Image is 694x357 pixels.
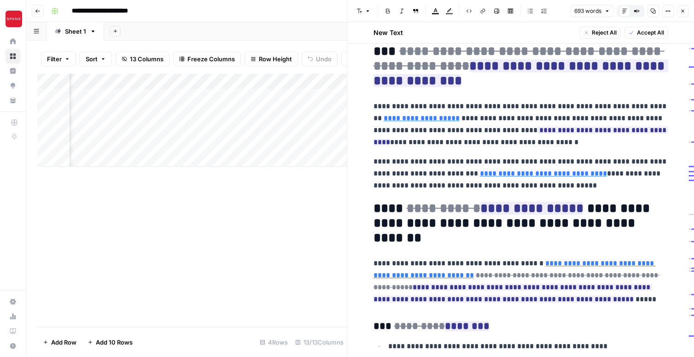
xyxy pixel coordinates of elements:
[82,335,138,350] button: Add 10 Rows
[6,339,20,353] button: Help + Support
[637,29,664,37] span: Accept All
[259,54,292,64] span: Row Height
[130,54,163,64] span: 13 Columns
[47,22,104,41] a: Sheet 1
[6,324,20,339] a: Learning Hub
[86,54,98,64] span: Sort
[256,335,292,350] div: 4 Rows
[316,54,332,64] span: Undo
[592,29,617,37] span: Reject All
[6,78,20,93] a: Opportunities
[187,54,235,64] span: Freeze Columns
[80,52,112,66] button: Sort
[6,49,20,64] a: Browse
[65,27,86,36] div: Sheet 1
[245,52,298,66] button: Row Height
[6,64,20,78] a: Insights
[6,34,20,49] a: Home
[96,338,133,347] span: Add 10 Rows
[6,7,20,30] button: Workspace: Spanx
[41,52,76,66] button: Filter
[173,52,241,66] button: Freeze Columns
[624,27,668,39] button: Accept All
[373,28,403,37] h2: New Text
[574,7,601,15] span: 693 words
[116,52,169,66] button: 13 Columns
[6,11,22,27] img: Spanx Logo
[302,52,338,66] button: Undo
[292,335,347,350] div: 13/13 Columns
[579,27,621,39] button: Reject All
[6,309,20,324] a: Usage
[570,5,614,17] button: 693 words
[47,54,62,64] span: Filter
[6,93,20,108] a: Your Data
[6,294,20,309] a: Settings
[37,335,82,350] button: Add Row
[51,338,76,347] span: Add Row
